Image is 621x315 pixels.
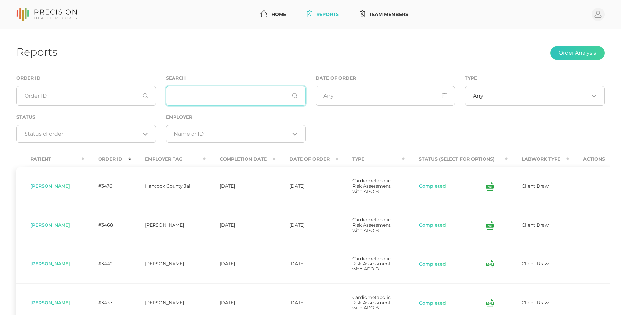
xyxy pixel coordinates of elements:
label: Employer [166,114,192,120]
td: [PERSON_NAME] [131,245,206,284]
th: Order ID : activate to sort column ascending [84,152,131,167]
h1: Reports [16,46,57,58]
th: Actions [569,152,619,167]
th: Patient : activate to sort column ascending [16,152,84,167]
span: Cardiometabolic Risk Assessment with APO B [352,294,391,311]
th: Labwork Type : activate to sort column ascending [508,152,569,167]
th: Status (Select for Options) : activate to sort column ascending [405,152,508,167]
a: Home [258,9,289,21]
input: Search for option [174,131,290,137]
a: Reports [304,9,341,21]
button: Completed [419,222,446,229]
td: #3468 [84,206,131,245]
button: Order Analysis [550,46,605,60]
span: Client Draw [522,300,549,306]
span: [PERSON_NAME] [30,300,70,306]
td: [PERSON_NAME] [131,206,206,245]
input: Any [316,86,455,106]
label: Order ID [16,75,41,81]
label: Status [16,114,35,120]
input: First or Last Name [166,86,306,106]
th: Employer Tag : activate to sort column ascending [131,152,206,167]
th: Type : activate to sort column ascending [338,152,405,167]
td: [DATE] [275,206,338,245]
label: Search [166,75,186,81]
td: #3476 [84,167,131,206]
td: Hancock County Jail [131,167,206,206]
input: Search for option [483,93,589,99]
td: [DATE] [275,167,338,206]
div: Search for option [166,125,306,143]
td: #3442 [84,245,131,284]
span: Client Draw [522,222,549,228]
div: Search for option [465,86,605,106]
span: [PERSON_NAME] [30,222,70,228]
a: Team Members [357,9,411,21]
td: [DATE] [206,167,275,206]
button: Completed [419,261,446,268]
span: Cardiometabolic Risk Assessment with APO B [352,217,391,233]
button: Completed [419,183,446,190]
span: [PERSON_NAME] [30,261,70,267]
td: [DATE] [206,206,275,245]
div: Search for option [16,125,156,143]
span: Cardiometabolic Risk Assessment with APO B [352,178,391,194]
th: Date Of Order : activate to sort column ascending [275,152,338,167]
input: Search for option [25,131,140,137]
button: Completed [419,300,446,306]
th: Completion Date : activate to sort column ascending [206,152,275,167]
span: Client Draw [522,261,549,267]
label: Type [465,75,477,81]
label: Date of Order [316,75,356,81]
td: [DATE] [275,245,338,284]
span: Cardiometabolic Risk Assessment with APO B [352,256,391,272]
td: [DATE] [206,245,275,284]
span: [PERSON_NAME] [30,183,70,189]
span: Any [473,93,483,99]
span: Client Draw [522,183,549,189]
input: Order ID [16,86,156,106]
